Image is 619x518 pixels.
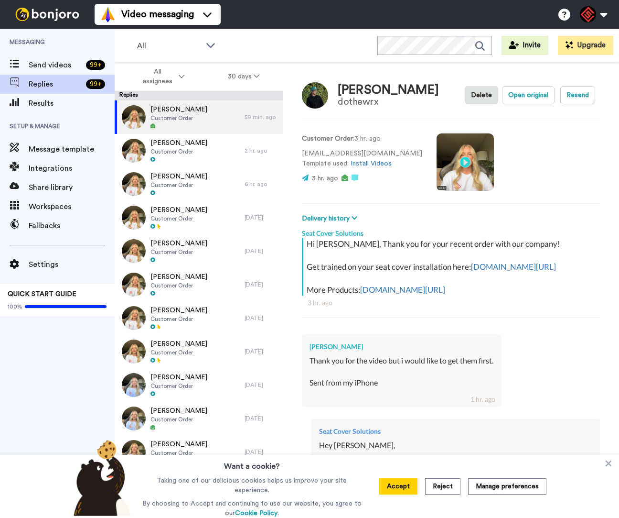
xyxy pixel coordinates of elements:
div: 3 hr. ago [308,298,594,308]
img: 5b64d316-396c-4c08-b6a0-1cac7024fb7e-thumb.jpg [122,105,146,129]
button: Upgrade [558,36,613,55]
div: [DATE] [245,348,278,355]
span: Results [29,98,115,109]
img: Image of Adrian Perez [302,82,328,109]
a: [PERSON_NAME]Customer Order[DATE] [115,335,283,368]
img: b57aca97-74ef-474d-9708-d75dca591c50-thumb.jpg [122,206,146,230]
span: 100% [8,303,22,310]
button: Manage preferences [468,478,546,495]
span: Customer Order [150,315,207,323]
span: Replies [29,78,82,90]
button: 30 days [206,68,281,85]
span: Customer Order [150,181,207,189]
a: [PERSON_NAME]Customer Order[DATE] [115,435,283,469]
span: [PERSON_NAME] [150,138,207,148]
h3: Want a cookie? [224,455,280,472]
span: 3 hr. ago [312,175,338,182]
img: bed0879b-9833-4163-af93-a5b5a0ce2575-thumb.jpg [122,139,146,163]
span: All assignees [138,67,177,86]
div: 2 hr. ago [245,147,278,154]
div: Seat Cover Solutions [302,224,600,238]
a: [PERSON_NAME]Customer Order6 hr. ago [115,167,283,201]
a: [PERSON_NAME]Customer Order[DATE] [115,301,283,335]
a: Cookie Policy [235,510,277,517]
img: 49b67f77-ea4d-4881-9a85-cef0b4273f68-thumb.jpg [122,239,146,263]
span: [PERSON_NAME] [150,406,207,416]
div: [DATE] [245,281,278,288]
span: [PERSON_NAME] [150,272,207,282]
div: [DATE] [245,381,278,389]
span: Customer Order [150,382,207,390]
div: Thank you for the video but i would like to get them first. Sent from my iPhone [309,355,493,399]
img: vm-color.svg [100,7,116,22]
span: [PERSON_NAME] [150,105,207,114]
span: Settings [29,259,115,270]
span: Send videos [29,59,82,71]
span: [PERSON_NAME] [150,373,207,382]
img: 679abd21-8fb9-4071-a98c-8caf1c0324ba-thumb.jpg [122,172,146,196]
button: Delivery history [302,213,360,224]
span: [PERSON_NAME] [150,306,207,315]
p: By choosing to Accept and continuing to use our website, you agree to our . [140,499,364,518]
p: : 3 hr. ago [302,134,422,144]
span: Customer Order [150,282,207,289]
span: [PERSON_NAME] [150,239,207,248]
strong: Customer Order [302,135,353,142]
div: Seat Cover Solutions [319,427,592,436]
div: 99 + [86,79,105,89]
div: [DATE] [245,214,278,221]
button: Accept [379,478,417,495]
span: Video messaging [121,8,194,21]
span: Customer Order [150,416,207,423]
span: Share library [29,182,115,193]
a: [PERSON_NAME]Customer Order[DATE] [115,402,283,435]
div: 59 min. ago [245,113,278,121]
img: 5158ef29-e9e4-46ad-ac3d-b8a4026ac1f4-thumb.jpg [122,407,146,430]
span: QUICK START GUIDE [8,291,76,298]
div: [PERSON_NAME] [309,342,493,352]
div: [PERSON_NAME] [338,83,439,97]
a: [DOMAIN_NAME][URL] [471,262,556,272]
span: [PERSON_NAME] [150,172,207,181]
div: [DATE] [245,448,278,456]
img: 71460086-13d0-4ea7-8f99-ec4169d5911f-thumb.jpg [122,340,146,364]
a: Install Videos [351,160,392,167]
a: [PERSON_NAME]Customer Order59 min. ago [115,100,283,134]
div: 1 hr. ago [470,395,495,404]
span: Customer Order [150,449,207,457]
span: [PERSON_NAME] [150,440,207,449]
img: 05d476df-1321-432e-b90d-c2a64f7b0e38-thumb.jpg [122,273,146,297]
span: Customer Order [150,148,207,155]
div: [DATE] [245,247,278,255]
span: Message template [29,143,115,155]
div: [DATE] [245,314,278,322]
span: Customer Order [150,248,207,256]
a: [PERSON_NAME]Customer Order[DATE] [115,268,283,301]
span: Integrations [29,163,115,174]
span: [PERSON_NAME] [150,339,207,349]
button: Open original [502,86,555,104]
img: e1282bac-9ce8-4f18-8f4c-6da92a1501c7-thumb.jpg [122,373,146,397]
div: Hi [PERSON_NAME], Thank you for your recent order with our company! Get trained on your seat cove... [307,238,598,296]
div: 6 hr. ago [245,180,278,188]
span: All [137,40,201,52]
button: Resend [560,86,595,104]
img: bj-logo-header-white.svg [11,8,83,21]
div: dothewrx [338,97,439,107]
p: Taking one of our delicious cookies helps us improve your site experience. [140,476,364,495]
a: [PERSON_NAME]Customer Order[DATE] [115,201,283,234]
a: [DOMAIN_NAME][URL] [360,285,445,295]
button: All assignees [117,63,206,90]
button: Reject [425,478,460,495]
span: [PERSON_NAME] [150,205,207,215]
span: Workspaces [29,201,115,212]
span: Fallbacks [29,220,115,231]
div: Replies [115,91,283,100]
img: 94d000a7-9dff-4b74-a3b8-681083a5e477-thumb.jpg [122,306,146,330]
button: Invite [502,36,548,55]
div: [DATE] [245,415,278,422]
a: [PERSON_NAME]Customer Order[DATE] [115,368,283,402]
span: Customer Order [150,215,207,222]
a: [PERSON_NAME]Customer Order2 hr. ago [115,134,283,167]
